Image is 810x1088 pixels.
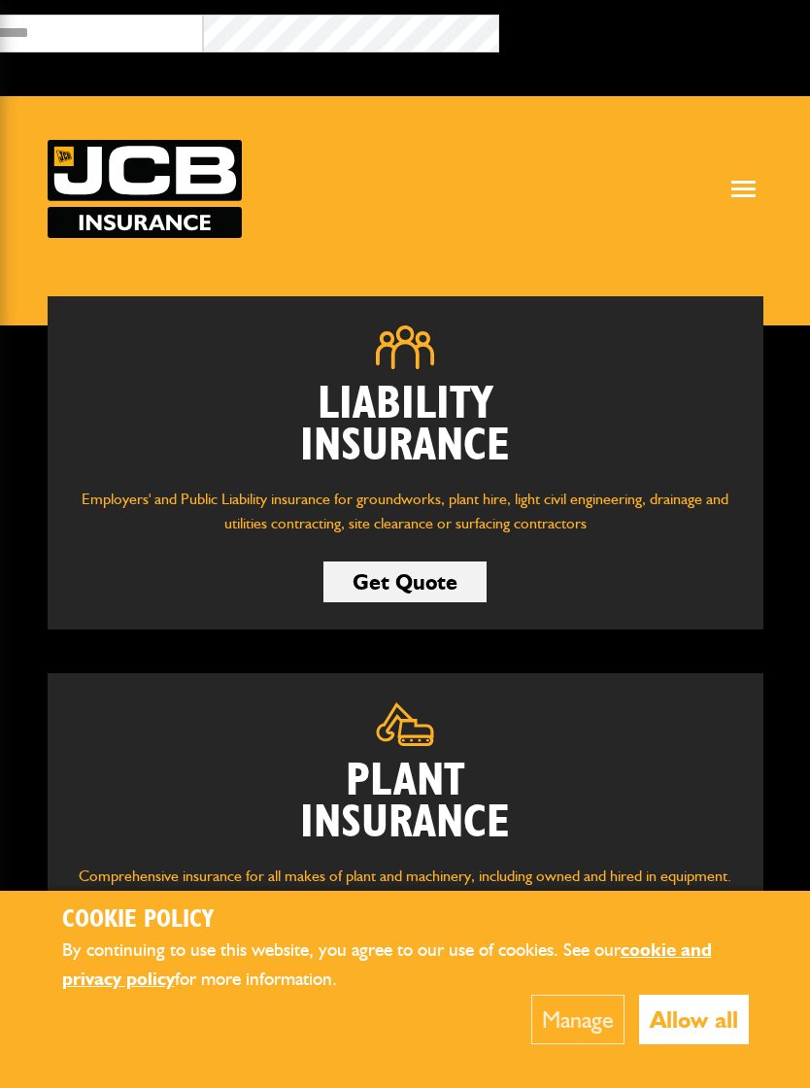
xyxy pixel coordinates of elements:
p: Comprehensive insurance for all makes of plant and machinery, including owned and hired in equipm... [77,864,734,913]
h2: Liability Insurance [77,384,734,467]
h2: Plant Insurance [77,761,734,844]
h2: Cookie Policy [62,905,749,935]
button: Broker Login [499,15,795,45]
p: Employers' and Public Liability insurance for groundworks, plant hire, light civil engineering, d... [77,487,734,536]
p: By continuing to use this website, you agree to our use of cookies. See our for more information. [62,935,749,995]
a: JCB Insurance Services [48,140,242,238]
button: Manage [531,995,624,1044]
button: Allow all [639,995,749,1044]
img: JCB Insurance Services logo [48,140,242,238]
a: Get Quote [323,561,487,602]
